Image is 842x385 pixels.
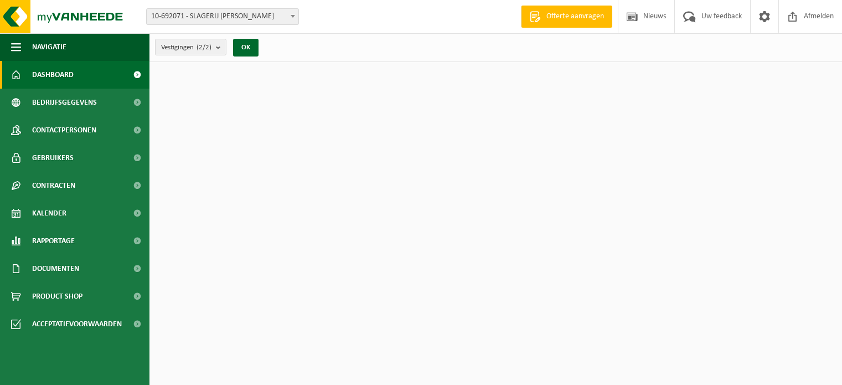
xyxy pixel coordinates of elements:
span: Bedrijfsgegevens [32,89,97,116]
span: Rapportage [32,227,75,255]
span: Offerte aanvragen [544,11,607,22]
span: Acceptatievoorwaarden [32,310,122,338]
span: Documenten [32,255,79,283]
span: Contracten [32,172,75,199]
span: Contactpersonen [32,116,96,144]
span: Product Shop [32,283,82,310]
span: 10-692071 - SLAGERIJ CHRIS - MACHELEN [146,8,299,25]
span: Navigatie [32,33,66,61]
span: Dashboard [32,61,74,89]
span: 10-692071 - SLAGERIJ CHRIS - MACHELEN [147,9,298,24]
span: Vestigingen [161,39,211,56]
span: Kalender [32,199,66,227]
a: Offerte aanvragen [521,6,612,28]
button: Vestigingen(2/2) [155,39,226,55]
button: OK [233,39,259,57]
count: (2/2) [197,44,211,51]
span: Gebruikers [32,144,74,172]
